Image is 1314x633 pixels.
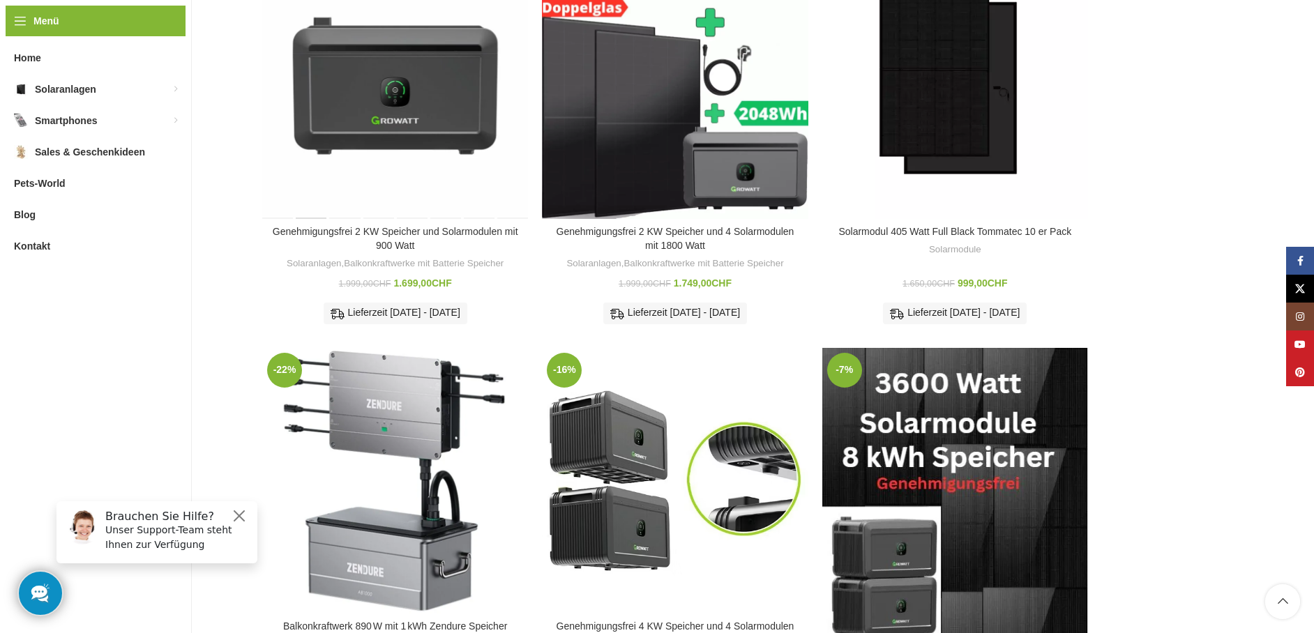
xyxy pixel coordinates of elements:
a: YouTube Social Link [1286,330,1314,358]
a: Scroll to top button [1265,584,1300,619]
bdi: 1.999,00 [339,279,391,289]
a: Balkonkraftwerke mit Batterie Speicher [624,257,783,270]
bdi: 1.999,00 [619,279,671,289]
span: Kontakt [14,234,50,259]
bdi: 999,00 [958,277,1008,289]
span: -16% [547,353,582,388]
span: CHF [373,279,391,289]
span: CHF [937,279,955,289]
span: Home [14,45,41,70]
bdi: 1.749,00 [674,277,732,289]
a: Balkonkraftwerk 890 W mit 1 kWh Zendure Speicher [283,620,507,632]
img: Customer service [20,20,54,54]
h6: Brauchen Sie Hilfe? [60,20,204,33]
span: CHF [711,277,732,289]
img: Smartphones [14,114,28,128]
a: Genehmigungsfrei 2 KW Speicher und 4 Solarmodulen mit 1800 Watt [557,226,794,251]
a: X Social Link [1286,275,1314,303]
a: Facebook Social Link [1286,247,1314,275]
a: Genehmigungsfrei 2 KW Speicher und Solarmodulen mit 900 Watt [273,226,518,251]
a: Instagram Social Link [1286,303,1314,330]
span: CHF [988,277,1008,289]
div: Lieferzeit [DATE] - [DATE] [324,303,467,323]
span: Smartphones [35,108,97,133]
bdi: 1.699,00 [393,277,451,289]
span: Solaranlagen [35,77,96,102]
span: CHF [432,277,452,289]
span: CHF [653,279,671,289]
a: Solarmodule [929,243,981,257]
button: Close [186,17,202,34]
bdi: 1.650,00 [903,279,955,289]
a: Balkonkraftwerk 890 W mit 1 kWh Zendure Speicher [262,348,528,613]
span: -7% [827,353,862,388]
div: Lieferzeit [DATE] - [DATE] [883,303,1027,323]
a: Genehmigungsfrei 4 KW Speicher und 4 Solarmodulen mit 1800 Watt [542,348,808,613]
a: Solaranlagen [566,257,621,270]
div: Lieferzeit [DATE] - [DATE] [603,303,747,323]
a: Solaranlagen [287,257,341,270]
img: Solaranlagen [14,82,28,96]
img: Sales & Geschenkideen [14,145,28,159]
span: Blog [14,202,36,227]
span: Pets-World [14,171,66,196]
div: , [549,257,801,270]
a: Solarmodul 405 Watt Full Black Tommatec 10 er Pack [838,226,1071,237]
span: Menü [33,13,59,29]
p: Unser Support-Team steht Ihnen zur Verfügung [60,33,204,62]
a: Balkonkraftwerke mit Batterie Speicher [344,257,504,270]
div: , [269,257,521,270]
span: Sales & Geschenkideen [35,139,145,165]
span: -22% [267,353,302,388]
a: Pinterest Social Link [1286,358,1314,386]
